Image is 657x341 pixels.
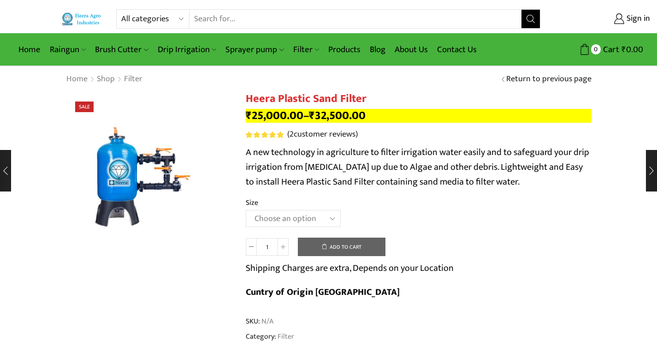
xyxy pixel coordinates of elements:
p: – [246,109,592,123]
a: Sprayer pump [221,39,288,60]
a: Contact Us [432,39,481,60]
a: Brush Cutter [90,39,153,60]
a: Filter [289,39,324,60]
bdi: 25,000.00 [246,106,303,125]
a: Sign in [554,11,650,27]
bdi: 0.00 [621,42,643,57]
a: Return to previous page [506,73,592,85]
span: ₹ [246,106,252,125]
label: Size [246,197,258,208]
span: Sale [75,102,94,112]
img: Heera Plastic Sand Filter [66,92,232,258]
input: Product quantity [257,238,278,256]
button: Search button [521,10,540,28]
p: Shipping Charges are extra, Depends on your Location [246,261,454,275]
span: Rated out of 5 based on customer ratings [246,132,283,138]
a: Filter [124,73,143,85]
a: Products [324,39,365,60]
span: 2 [290,127,294,141]
span: ₹ [309,106,315,125]
h1: Heera Plastic Sand Filter [246,92,592,106]
button: Add to cart [298,238,385,256]
bdi: 32,500.00 [309,106,366,125]
a: Home [14,39,45,60]
a: Blog [365,39,390,60]
div: Rated 5.00 out of 5 [246,132,283,138]
span: N/A [260,316,273,327]
span: ₹ [621,42,626,57]
a: Raingun [45,39,90,60]
span: Sign in [624,13,650,25]
nav: Breadcrumb [66,73,143,85]
a: Home [66,73,88,85]
b: Cuntry of Origin [GEOGRAPHIC_DATA] [246,284,400,300]
span: 2 [246,132,285,138]
input: Search for... [189,10,522,28]
span: Cart [601,43,619,56]
span: SKU: [246,316,592,327]
a: About Us [390,39,432,60]
a: Drip Irrigation [153,39,221,60]
a: Shop [96,73,115,85]
a: (2customer reviews) [287,129,358,141]
p: A new technology in agriculture to filter irrigation water easily and to safeguard your drip irri... [246,145,592,189]
span: 0 [591,44,601,54]
a: 0 Cart ₹0.00 [550,41,643,58]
